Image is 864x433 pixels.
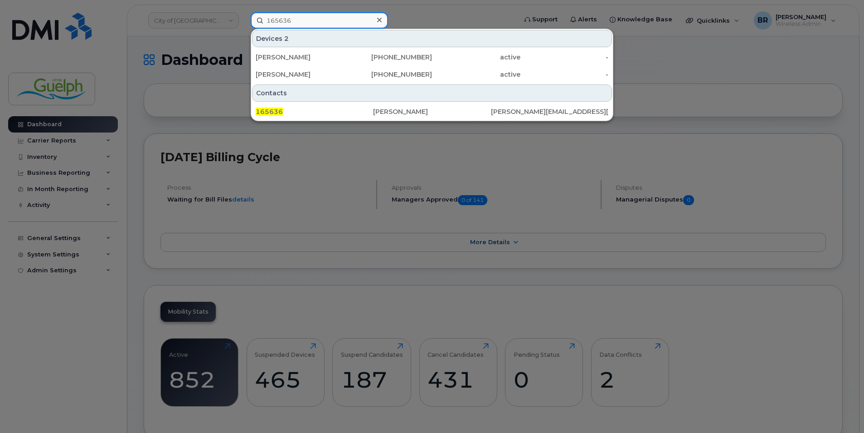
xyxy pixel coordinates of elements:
div: - [520,70,609,79]
span: 165636 [256,108,283,116]
div: - [520,53,609,62]
div: [PHONE_NUMBER] [344,70,432,79]
div: [PERSON_NAME] [256,70,344,79]
div: active [432,53,520,62]
div: Contacts [252,84,612,102]
div: [PERSON_NAME] [256,53,344,62]
div: [PERSON_NAME][EMAIL_ADDRESS][PERSON_NAME][DOMAIN_NAME] [491,107,608,116]
a: [PERSON_NAME][PHONE_NUMBER]active- [252,66,612,83]
div: active [432,70,520,79]
a: [PERSON_NAME][PHONE_NUMBER]active- [252,49,612,65]
span: 2 [284,34,289,43]
a: 165636[PERSON_NAME][PERSON_NAME][EMAIL_ADDRESS][PERSON_NAME][DOMAIN_NAME] [252,103,612,120]
div: [PERSON_NAME] [373,107,490,116]
div: [PHONE_NUMBER] [344,53,432,62]
div: Devices [252,30,612,47]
